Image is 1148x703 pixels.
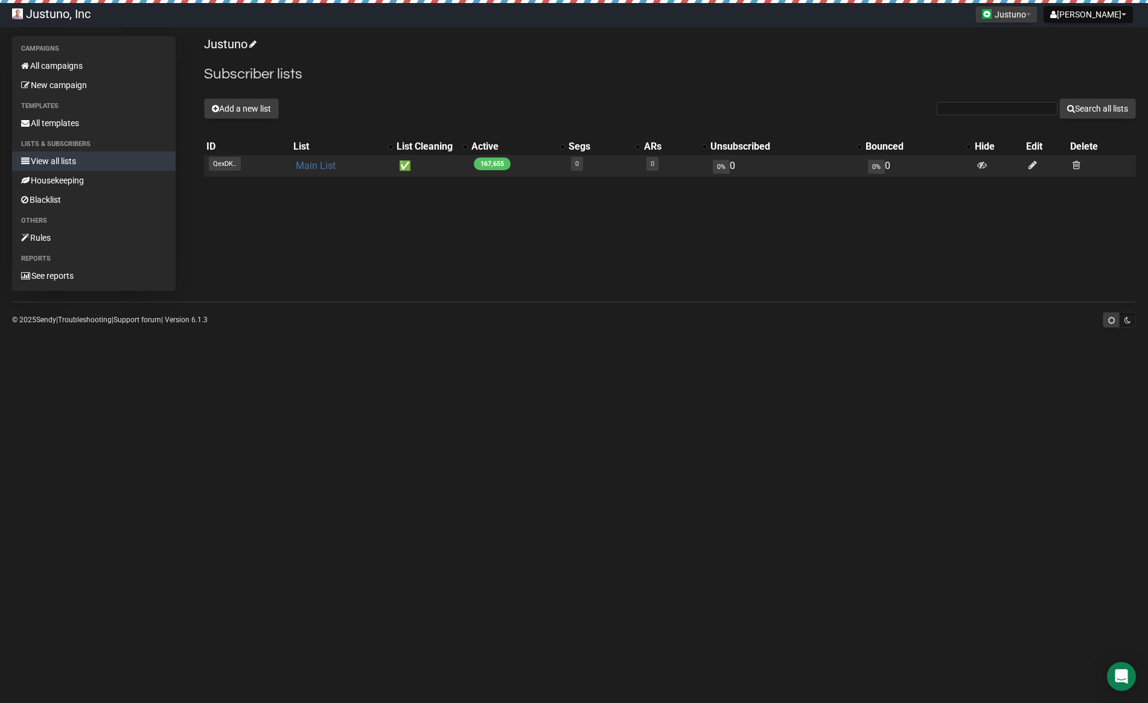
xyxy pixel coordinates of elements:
th: Unsubscribed: No sort applied, activate to apply an ascending sort [708,138,863,155]
th: Segs: No sort applied, activate to apply an ascending sort [566,138,642,155]
li: Reports [12,252,176,266]
div: List [293,141,382,153]
td: 0 [863,155,972,177]
p: © 2025 | | | Version 6.1.3 [12,313,208,326]
li: Campaigns [12,42,176,56]
a: All templates [12,113,176,133]
div: Edit [1026,141,1065,153]
button: [PERSON_NAME] [1044,6,1133,23]
a: All campaigns [12,56,176,75]
a: Rules [12,228,176,247]
th: ID: No sort applied, sorting is disabled [204,138,291,155]
td: ✅ [394,155,469,177]
th: Edit: No sort applied, sorting is disabled [1024,138,1068,155]
a: Blacklist [12,190,176,209]
img: 06e4388ad7d65993ba05f7b3b7022f31 [12,8,23,19]
button: Justuno [975,6,1038,23]
a: Troubleshooting [58,316,112,324]
div: Open Intercom Messenger [1107,662,1136,691]
h2: Subscriber lists [204,63,1136,85]
a: Sendy [36,316,56,324]
a: See reports [12,266,176,285]
a: Justuno [204,37,255,51]
button: Search all lists [1059,98,1136,119]
th: ARs: No sort applied, activate to apply an ascending sort [642,138,708,155]
span: 0% [713,160,730,174]
a: View all lists [12,151,176,171]
th: List Cleaning: No sort applied, activate to apply an ascending sort [394,138,469,155]
div: Hide [975,141,1021,153]
div: Active [471,141,554,153]
span: QexDK.. [209,157,241,171]
div: List Cleaning [397,141,457,153]
img: 1.png [982,9,992,19]
th: Hide: No sort applied, sorting is disabled [972,138,1024,155]
div: Segs [569,141,630,153]
a: Housekeeping [12,171,176,190]
div: Delete [1070,141,1134,153]
th: Bounced: No sort applied, activate to apply an ascending sort [863,138,972,155]
div: ARs [644,141,696,153]
a: 0 [575,160,579,168]
a: Support forum [113,316,161,324]
div: Bounced [866,141,960,153]
li: Lists & subscribers [12,137,176,151]
a: Main List [296,160,336,171]
span: 0% [868,160,885,174]
td: 0 [708,155,863,177]
div: ID [206,141,289,153]
li: Templates [12,99,176,113]
span: 167,655 [474,157,511,170]
a: New campaign [12,75,176,95]
a: 0 [651,160,654,168]
div: Unsubscribed [710,141,850,153]
th: Delete: No sort applied, sorting is disabled [1068,138,1136,155]
th: Active: No sort applied, activate to apply an ascending sort [469,138,566,155]
button: Add a new list [204,98,279,119]
li: Others [12,214,176,228]
th: List: No sort applied, activate to apply an ascending sort [291,138,394,155]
